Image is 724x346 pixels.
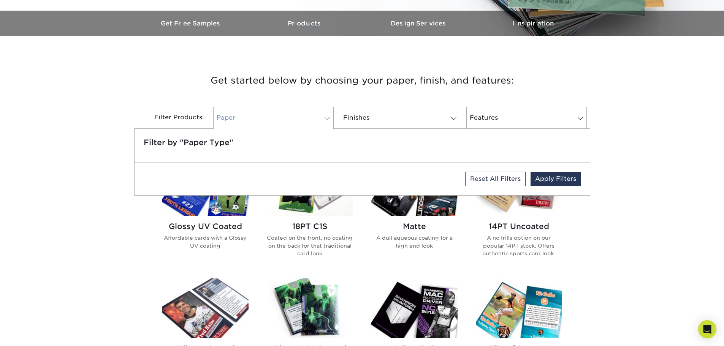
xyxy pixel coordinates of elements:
[213,107,334,129] a: Paper
[476,234,562,257] p: A no frills option on our popular 14PT stock. Offers authentic sports card look.
[267,278,353,338] img: Glossy UV Coated w/ Inline Foil Trading Cards
[465,172,526,186] a: Reset All Filters
[162,222,249,231] h2: Glossy UV Coated
[2,323,65,343] iframe: Google Customer Reviews
[162,156,249,269] a: Glossy UV Coated Trading Cards Glossy UV Coated Affordable cards with a Glossy UV coating
[371,222,458,231] h2: Matte
[476,20,590,27] h3: Inspiration
[134,20,248,27] h3: Get Free Samples
[698,320,716,338] div: Open Intercom Messenger
[371,156,458,269] a: Matte Trading Cards Matte A dull aqueous coating for a high end look
[267,222,353,231] h2: 18PT C1S
[340,107,460,129] a: Finishes
[371,278,458,338] img: Inline Foil Trading Cards
[267,156,353,269] a: 18PT C1S Trading Cards 18PT C1S Coated on the front, no coating on the back for that traditional ...
[476,156,562,269] a: 14PT Uncoated Trading Cards 14PT Uncoated A no frills option on our popular 14PT stock. Offers au...
[144,138,581,147] h5: Filter by "Paper Type"
[476,222,562,231] h2: 14PT Uncoated
[248,11,362,36] a: Products
[134,11,248,36] a: Get Free Samples
[531,172,581,186] a: Apply Filters
[162,234,249,250] p: Affordable cards with a Glossy UV coating
[162,278,249,338] img: Silk Laminated Trading Cards
[476,278,562,338] img: Silk w/ Spot UV Trading Cards
[466,107,587,129] a: Features
[267,234,353,257] p: Coated on the front, no coating on the back for that traditional card look
[140,63,585,98] h3: Get started below by choosing your paper, finish, and features:
[371,234,458,250] p: A dull aqueous coating for a high end look
[134,107,210,129] div: Filter Products:
[476,11,590,36] a: Inspiration
[248,20,362,27] h3: Products
[362,11,476,36] a: Design Services
[362,20,476,27] h3: Design Services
